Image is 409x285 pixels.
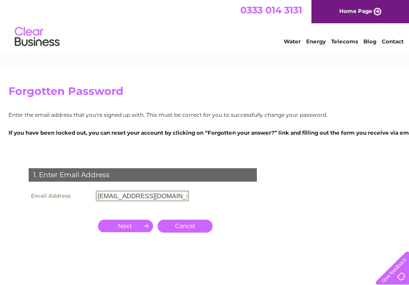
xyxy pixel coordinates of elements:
a: Cancel [158,220,213,233]
a: Contact [382,38,404,45]
img: logo.png [14,23,60,51]
th: Email Address [26,188,94,204]
a: Water [284,38,301,45]
a: Blog [363,38,376,45]
a: Energy [306,38,326,45]
a: Telecoms [331,38,358,45]
a: 0333 014 3131 [240,4,302,16]
div: 1. Enter Email Address [29,168,257,182]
